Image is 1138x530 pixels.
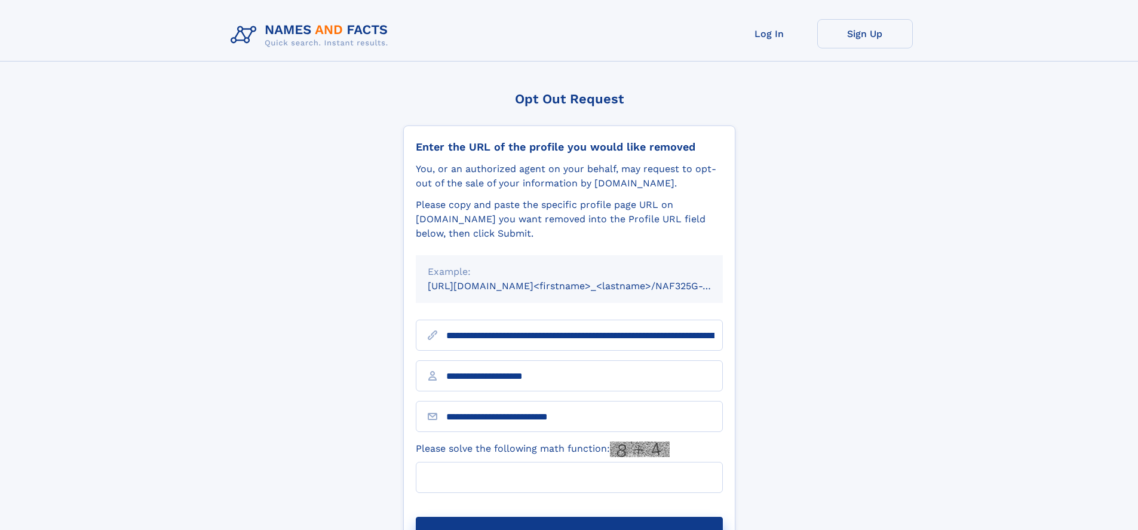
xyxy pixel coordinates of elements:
a: Sign Up [817,19,913,48]
div: Please copy and paste the specific profile page URL on [DOMAIN_NAME] you want removed into the Pr... [416,198,723,241]
div: You, or an authorized agent on your behalf, may request to opt-out of the sale of your informatio... [416,162,723,191]
a: Log In [722,19,817,48]
div: Example: [428,265,711,279]
label: Please solve the following math function: [416,442,670,457]
small: [URL][DOMAIN_NAME]<firstname>_<lastname>/NAF325G-xxxxxxxx [428,280,746,292]
div: Opt Out Request [403,91,735,106]
div: Enter the URL of the profile you would like removed [416,140,723,154]
img: Logo Names and Facts [226,19,398,51]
